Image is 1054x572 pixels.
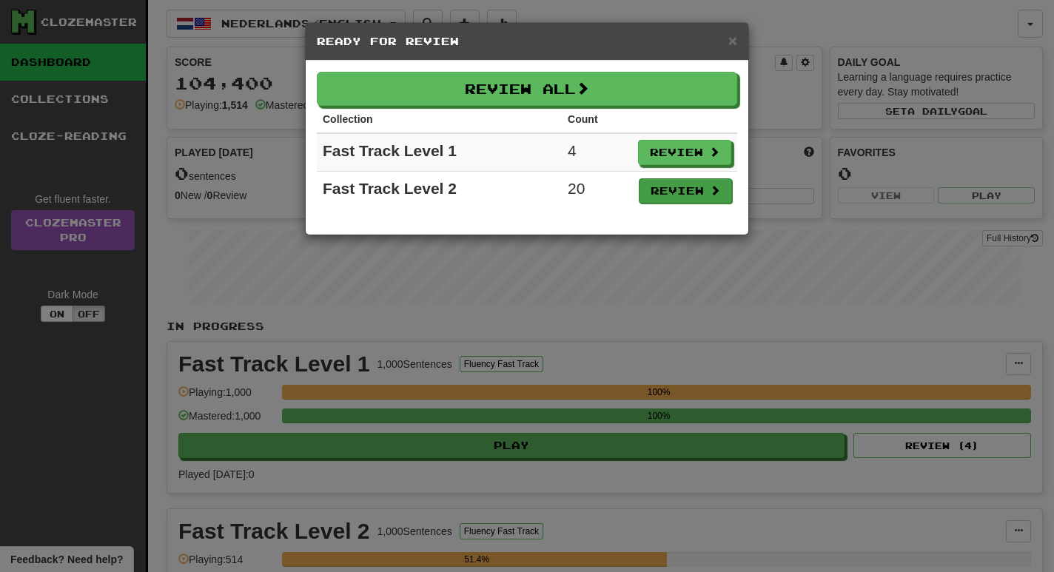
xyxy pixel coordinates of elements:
[317,106,562,133] th: Collection
[562,172,632,209] td: 20
[638,140,731,165] button: Review
[728,32,737,49] span: ×
[317,72,737,106] button: Review All
[639,178,732,203] button: Review
[562,106,632,133] th: Count
[317,172,562,209] td: Fast Track Level 2
[728,33,737,48] button: Close
[317,133,562,172] td: Fast Track Level 1
[317,34,737,49] h5: Ready for Review
[562,133,632,172] td: 4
